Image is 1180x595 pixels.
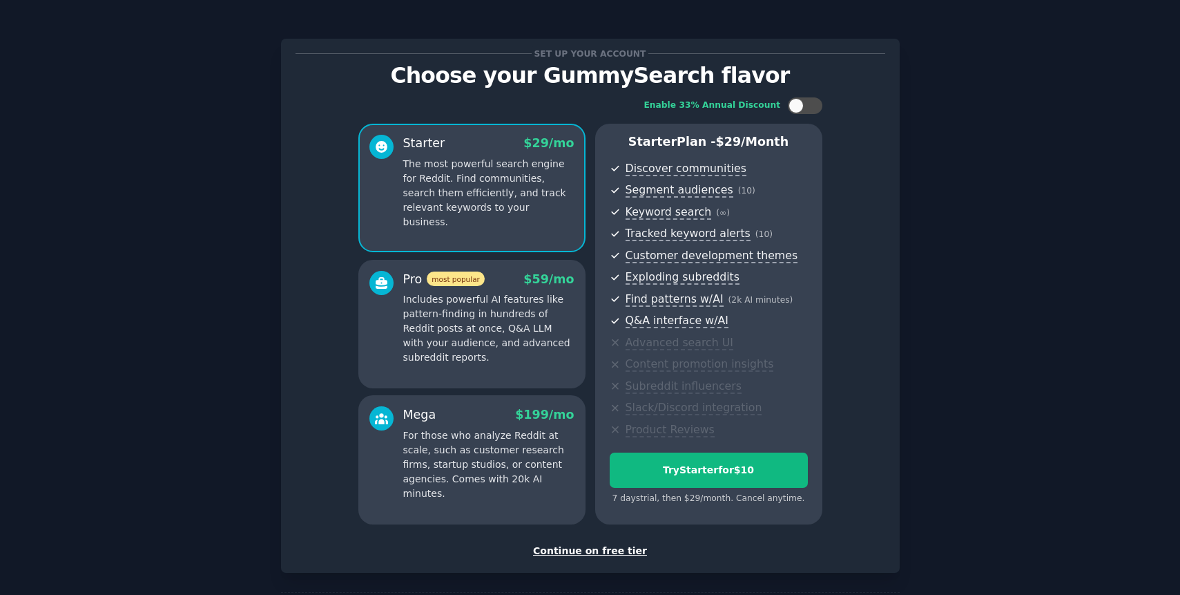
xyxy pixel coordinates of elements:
[626,379,742,394] span: Subreddit influencers
[515,408,574,422] span: $ 199 /mo
[755,229,773,239] span: ( 10 )
[403,292,574,365] p: Includes powerful AI features like pattern-finding in hundreds of Reddit posts at once, Q&A LLM w...
[403,428,574,501] p: For those who analyze Reddit at scale, such as customer research firms, startup studios, or conte...
[523,272,574,286] span: $ 59 /mo
[626,336,733,350] span: Advanced search UI
[626,270,739,285] span: Exploding subreddits
[403,406,436,424] div: Mega
[403,271,485,288] div: Pro
[644,100,781,112] div: Enable 33% Annual Discount
[296,544,885,558] div: Continue on free tier
[626,357,774,372] span: Content promotion insights
[523,136,574,150] span: $ 29 /mo
[626,292,724,307] span: Find patterns w/AI
[626,249,798,263] span: Customer development themes
[626,227,751,241] span: Tracked keyword alerts
[716,208,730,218] span: ( ∞ )
[610,453,808,488] button: TryStarterfor$10
[610,493,808,505] div: 7 days trial, then $ 29 /month . Cancel anytime.
[716,135,789,149] span: $ 29 /month
[738,186,755,196] span: ( 10 )
[296,64,885,88] p: Choose your GummySearch flavor
[610,133,808,151] p: Starter Plan -
[728,295,793,305] span: ( 2k AI minutes )
[626,401,762,415] span: Slack/Discord integration
[427,272,485,286] span: most popular
[610,463,807,478] div: Try Starter for $10
[626,162,746,176] span: Discover communities
[626,423,715,437] span: Product Reviews
[403,135,445,152] div: Starter
[626,205,712,220] span: Keyword search
[403,157,574,229] p: The most powerful search engine for Reddit. Find communities, search them efficiently, and track ...
[532,46,648,61] span: Set up your account
[626,314,728,328] span: Q&A interface w/AI
[626,183,733,198] span: Segment audiences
